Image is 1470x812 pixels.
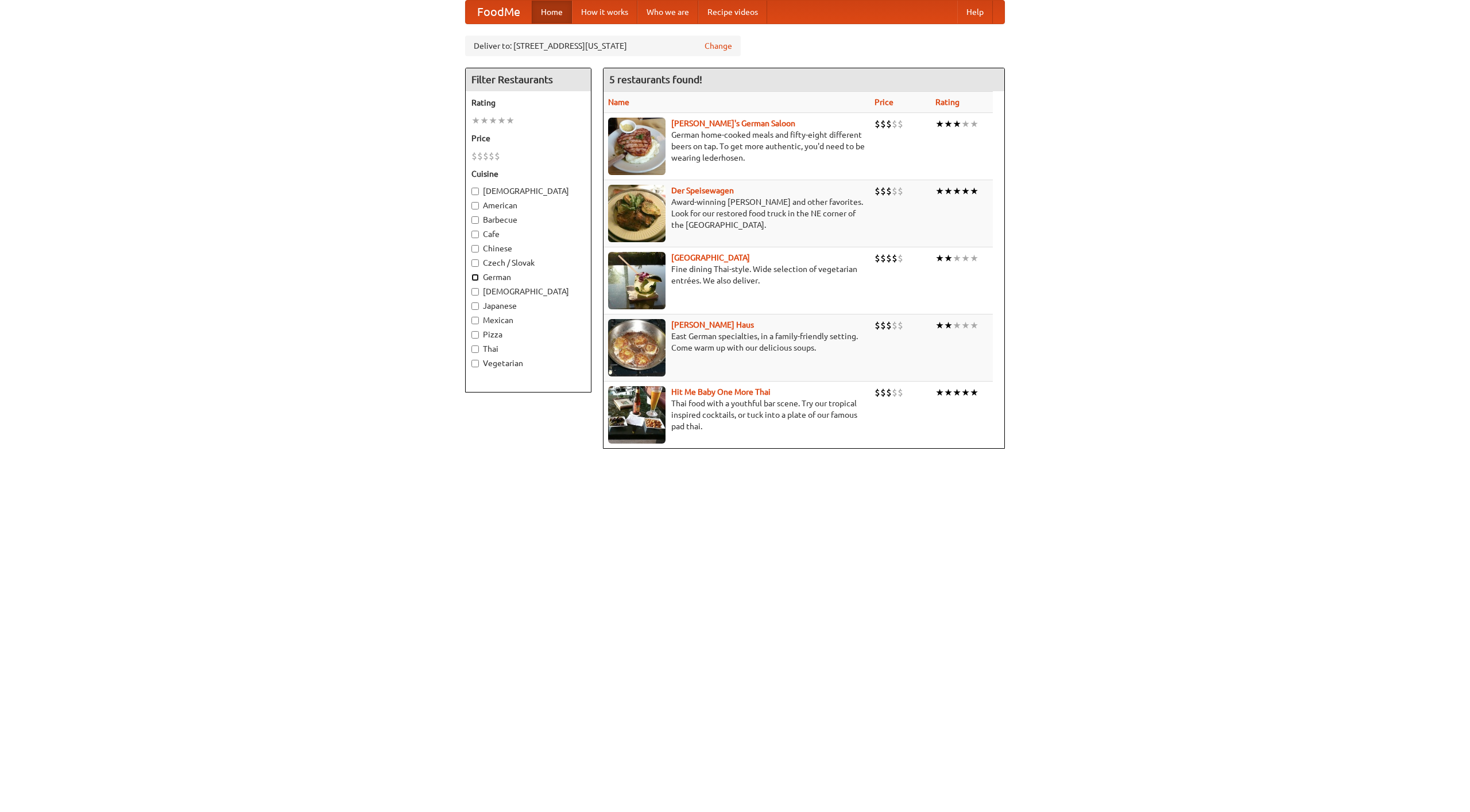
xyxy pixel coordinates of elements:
li: ★ [944,118,953,130]
li: $ [892,386,898,399]
li: $ [477,150,483,162]
img: kohlhaus.jpg [608,319,666,376]
img: satay.jpg [608,252,666,309]
label: Pizza [471,329,585,340]
li: $ [875,118,880,130]
li: ★ [953,118,961,130]
li: $ [892,252,898,265]
div: Deliver to: [STREET_ADDRESS][US_STATE] [465,36,741,56]
li: ★ [970,185,978,197]
li: ★ [953,319,961,332]
li: $ [892,118,898,130]
input: Czech / Slovak [471,259,479,267]
label: German [471,271,585,283]
li: $ [880,185,886,197]
input: American [471,202,479,209]
li: $ [880,118,886,130]
p: German home-cooked meals and fifty-eight different beers on tap. To get more authentic, you'd nee... [608,129,865,164]
input: [DEMOGRAPHIC_DATA] [471,188,479,195]
label: [DEMOGRAPHIC_DATA] [471,286,585,297]
a: Der Speisewagen [671,186,734,195]
li: ★ [961,386,970,399]
label: Barbecue [471,214,585,226]
li: ★ [961,319,970,332]
li: $ [898,185,903,197]
a: Name [608,98,629,107]
a: Who we are [637,1,698,24]
img: babythai.jpg [608,386,666,444]
li: ★ [497,114,506,127]
li: ★ [471,114,480,127]
li: ★ [944,185,953,197]
a: Help [957,1,993,24]
label: Chinese [471,243,585,254]
li: $ [880,386,886,399]
a: Recipe videos [698,1,767,24]
input: Barbecue [471,216,479,224]
li: $ [880,319,886,332]
li: ★ [970,386,978,399]
li: ★ [961,252,970,265]
li: $ [886,118,892,130]
p: Fine dining Thai-style. Wide selection of vegetarian entrées. We also deliver. [608,263,865,286]
input: Japanese [471,302,479,310]
img: esthers.jpg [608,118,666,175]
li: $ [886,252,892,265]
h4: Filter Restaurants [466,68,591,91]
li: $ [898,118,903,130]
label: Japanese [471,300,585,312]
li: ★ [944,252,953,265]
li: ★ [935,319,944,332]
a: Price [875,98,893,107]
li: $ [886,319,892,332]
li: ★ [935,185,944,197]
li: ★ [489,114,497,127]
a: [PERSON_NAME]'s German Saloon [671,119,795,128]
a: Rating [935,98,960,107]
li: $ [898,319,903,332]
li: ★ [970,252,978,265]
li: $ [483,150,489,162]
ng-pluralize: 5 restaurants found! [609,74,702,85]
input: Chinese [471,245,479,252]
li: ★ [935,386,944,399]
label: [DEMOGRAPHIC_DATA] [471,185,585,197]
a: Home [532,1,572,24]
label: Cafe [471,228,585,240]
li: ★ [961,118,970,130]
li: $ [875,185,880,197]
a: Hit Me Baby One More Thai [671,387,771,397]
li: $ [886,185,892,197]
input: [DEMOGRAPHIC_DATA] [471,288,479,296]
li: ★ [961,185,970,197]
li: ★ [480,114,489,127]
a: [PERSON_NAME] Haus [671,320,754,329]
li: ★ [935,118,944,130]
li: $ [880,252,886,265]
p: East German specialties, in a family-friendly setting. Come warm up with our delicious soups. [608,331,865,353]
p: Award-winning [PERSON_NAME] and other favorites. Look for our restored food truck in the NE corne... [608,196,865,231]
img: speisewagen.jpg [608,185,666,242]
li: ★ [970,319,978,332]
input: Cafe [471,231,479,238]
li: ★ [953,185,961,197]
li: $ [892,319,898,332]
li: $ [489,150,494,162]
li: ★ [506,114,514,127]
li: $ [886,386,892,399]
label: Thai [471,343,585,355]
h5: Rating [471,97,585,108]
li: ★ [970,118,978,130]
a: [GEOGRAPHIC_DATA] [671,253,750,262]
li: $ [898,386,903,399]
li: $ [875,252,880,265]
h5: Price [471,133,585,144]
li: ★ [935,252,944,265]
li: $ [875,386,880,399]
li: ★ [944,386,953,399]
label: Mexican [471,314,585,326]
a: How it works [572,1,637,24]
